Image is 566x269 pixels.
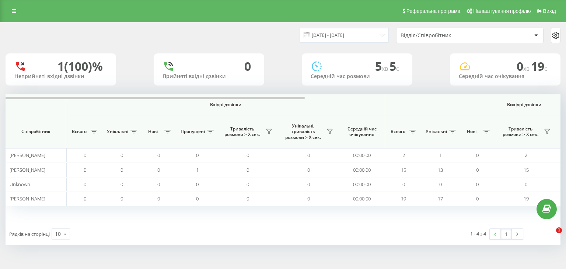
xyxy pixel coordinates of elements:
[120,181,123,188] span: 0
[12,129,60,134] span: Співробітник
[396,64,399,73] span: c
[157,167,160,173] span: 0
[438,195,443,202] span: 17
[459,73,552,80] div: Середній час очікування
[311,73,403,80] div: Середній час розмови
[439,152,442,158] span: 1
[244,59,251,73] div: 0
[401,195,406,202] span: 19
[14,73,107,80] div: Неприйняті вхідні дзвінки
[307,181,310,188] span: 0
[247,167,249,173] span: 0
[57,59,103,73] div: 1 (100)%
[181,129,205,134] span: Пропущені
[462,129,481,134] span: Нові
[196,167,199,173] span: 1
[543,8,556,14] span: Вихід
[247,181,249,188] span: 0
[84,195,86,202] span: 0
[10,181,30,188] span: Unknown
[196,152,199,158] span: 0
[531,58,547,74] span: 19
[345,126,379,137] span: Середній час очікування
[476,152,479,158] span: 0
[10,152,45,158] span: [PERSON_NAME]
[84,167,86,173] span: 0
[501,229,512,239] a: 1
[157,195,160,202] span: 0
[439,181,442,188] span: 0
[282,123,324,140] span: Унікальні, тривалість розмови > Х сек.
[221,126,263,137] span: Тривалість розмови > Х сек.
[438,167,443,173] span: 13
[426,129,447,134] span: Унікальні
[55,230,61,238] div: 10
[541,227,559,245] iframe: Intercom live chat
[389,129,407,134] span: Всього
[476,181,479,188] span: 0
[144,129,162,134] span: Нові
[120,167,123,173] span: 0
[389,58,399,74] span: 5
[339,177,385,192] td: 00:00:00
[375,58,389,74] span: 5
[476,167,479,173] span: 0
[84,152,86,158] span: 0
[401,167,406,173] span: 15
[84,181,86,188] span: 0
[120,195,123,202] span: 0
[107,129,128,134] span: Унікальні
[473,8,531,14] span: Налаштування профілю
[70,129,88,134] span: Всього
[402,152,405,158] span: 2
[307,195,310,202] span: 0
[307,152,310,158] span: 0
[85,102,366,108] span: Вхідні дзвінки
[196,195,199,202] span: 0
[524,167,529,173] span: 15
[339,148,385,163] td: 00:00:00
[525,181,527,188] span: 0
[499,126,542,137] span: Тривалість розмови > Х сек.
[524,195,529,202] span: 19
[307,167,310,173] span: 0
[247,195,249,202] span: 0
[10,195,45,202] span: [PERSON_NAME]
[9,231,50,237] span: Рядків на сторінці
[339,163,385,177] td: 00:00:00
[470,230,486,237] div: 1 - 4 з 4
[163,73,255,80] div: Прийняті вхідні дзвінки
[339,192,385,206] td: 00:00:00
[10,167,45,173] span: [PERSON_NAME]
[196,181,199,188] span: 0
[402,181,405,188] span: 0
[120,152,123,158] span: 0
[406,8,461,14] span: Реферальна програма
[525,152,527,158] span: 2
[517,58,531,74] span: 0
[157,152,160,158] span: 0
[247,152,249,158] span: 0
[382,64,389,73] span: хв
[401,32,489,39] div: Відділ/Співробітник
[476,195,479,202] span: 0
[523,64,531,73] span: хв
[556,227,562,233] span: 1
[544,64,547,73] span: c
[157,181,160,188] span: 0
